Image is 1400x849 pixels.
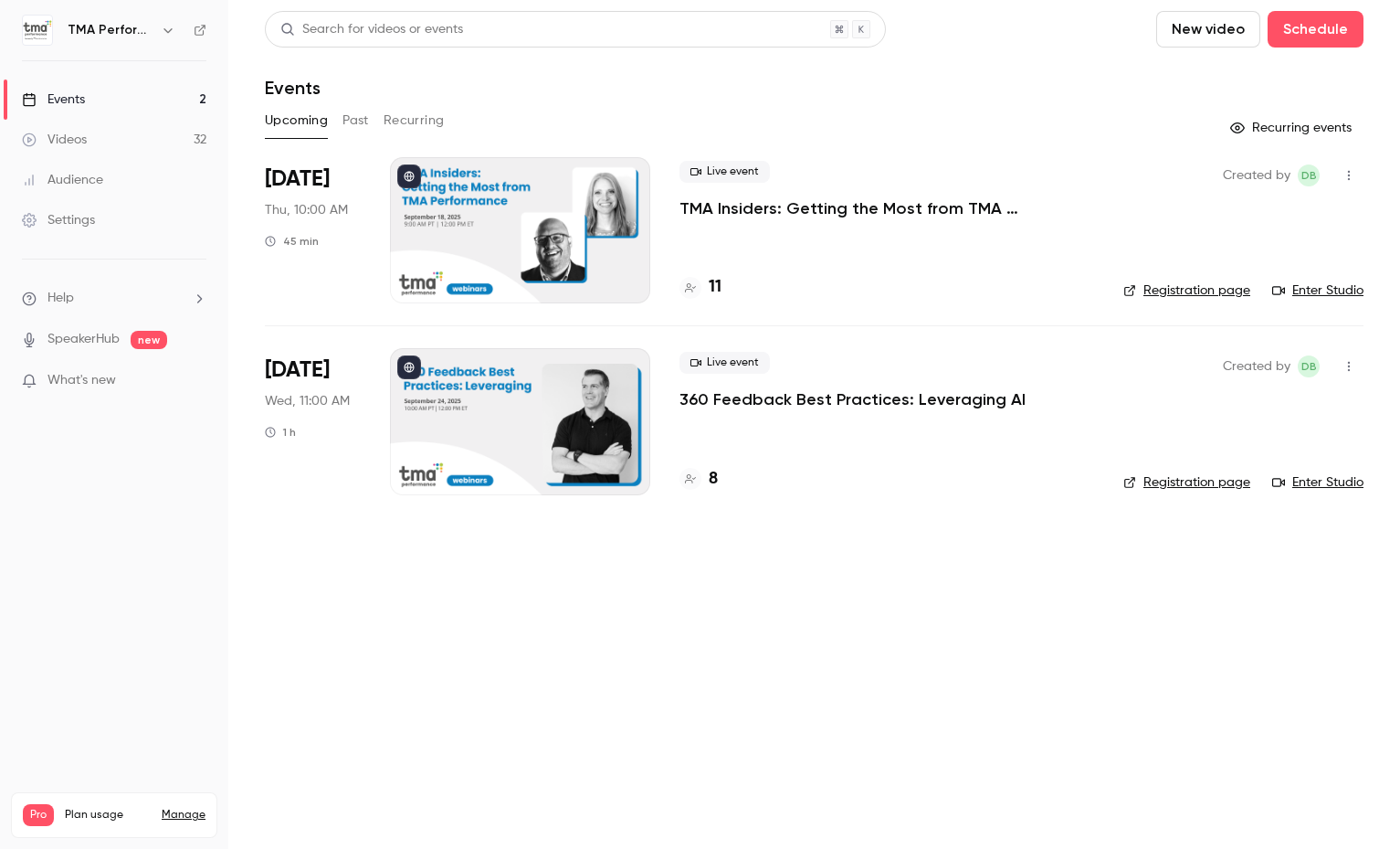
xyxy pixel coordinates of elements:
[1223,164,1290,186] span: Created by
[265,234,319,249] div: 45 min
[342,106,369,135] button: Past
[1272,473,1363,492] a: Enter Studio
[68,21,153,39] h6: TMA Performance (formerly DecisionWise)
[265,348,361,494] div: Sep 24 Wed, 11:00 AM (America/Denver)
[1301,164,1317,186] span: DB
[23,16,52,45] img: TMA Performance (formerly DecisionWise)
[679,161,770,183] span: Live event
[265,201,348,219] span: Thu, 10:00 AM
[22,289,206,308] li: help-dropdown-opener
[679,388,1026,410] a: 360 Feedback Best Practices: Leveraging AI
[265,164,330,194] span: [DATE]
[1272,281,1363,300] a: Enter Studio
[1301,356,1317,377] span: DB
[265,425,296,440] div: 1 h
[280,20,463,39] div: Search for videos or events
[162,808,205,822] a: Manage
[265,157,361,303] div: Sep 18 Thu, 10:00 AM (America/Denver)
[265,392,350,410] span: Wed, 11:00 AM
[22,90,85,109] div: Events
[1298,356,1320,377] span: Devin Black
[679,275,721,300] a: 11
[679,352,770,374] span: Live event
[679,197,1094,219] a: TMA Insiders: Getting the Most from TMA Performance
[23,804,54,826] span: Pro
[1268,11,1363,48] button: Schedule
[1222,113,1363,143] button: Recurring events
[1156,11,1260,48] button: New video
[709,467,718,492] h4: 8
[47,330,120,349] a: SpeakerHub
[709,275,721,300] h4: 11
[22,171,103,189] div: Audience
[22,211,95,229] div: Settings
[47,371,116,390] span: What's new
[1123,281,1250,300] a: Registration page
[47,289,74,308] span: Help
[1223,356,1290,377] span: Created by
[184,373,206,389] iframe: Noticeable Trigger
[265,106,328,135] button: Upcoming
[65,808,151,822] span: Plan usage
[384,106,445,135] button: Recurring
[1123,473,1250,492] a: Registration page
[22,131,87,149] div: Videos
[1298,164,1320,186] span: Devin Black
[265,77,321,99] h1: Events
[131,331,167,349] span: new
[265,356,330,385] span: [DATE]
[679,467,718,492] a: 8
